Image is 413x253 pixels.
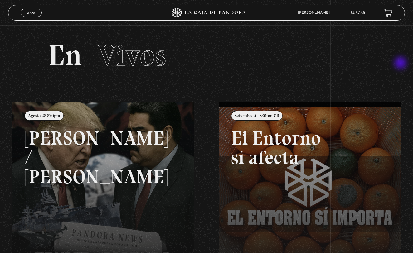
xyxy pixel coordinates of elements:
[351,11,365,15] a: Buscar
[98,38,166,73] span: Vivos
[384,9,392,17] a: View your shopping cart
[48,41,365,70] h2: En
[26,11,36,15] span: Menu
[295,11,336,15] span: [PERSON_NAME]
[24,16,39,21] span: Cerrar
